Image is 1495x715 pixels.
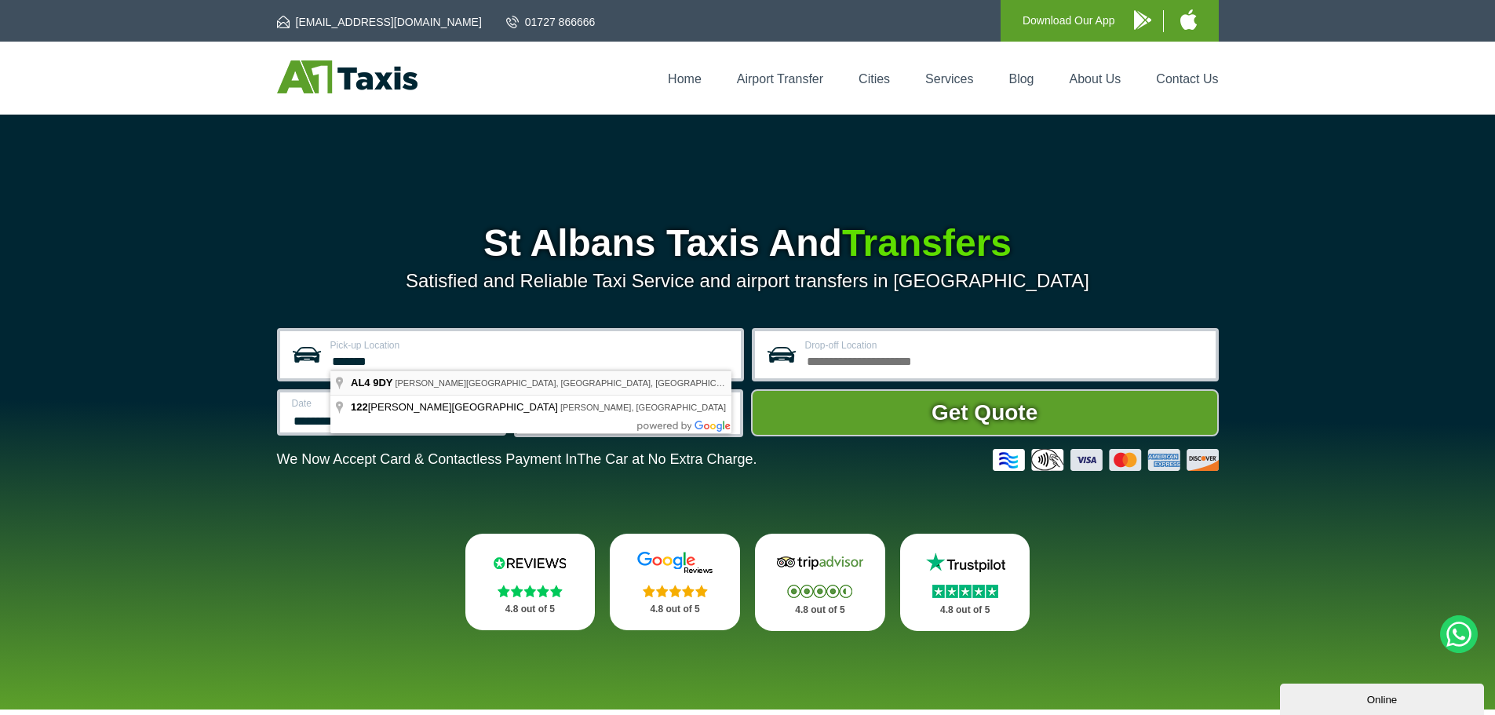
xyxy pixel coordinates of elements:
[1023,11,1115,31] p: Download Our App
[859,72,890,86] a: Cities
[1280,680,1487,715] iframe: chat widget
[351,401,368,413] span: 122
[277,14,482,30] a: [EMAIL_ADDRESS][DOMAIN_NAME]
[628,551,722,575] img: Google
[351,401,560,413] span: [PERSON_NAME][GEOGRAPHIC_DATA]
[351,377,392,389] span: AL4 9DY
[292,399,494,408] label: Date
[918,551,1012,575] img: Trustpilot
[773,551,867,575] img: Tripadvisor
[1070,72,1121,86] a: About Us
[277,270,1219,292] p: Satisfied and Reliable Taxi Service and airport transfers in [GEOGRAPHIC_DATA]
[277,224,1219,262] h1: St Albans Taxis And
[483,600,578,619] p: 4.8 out of 5
[610,534,740,630] a: Google Stars 4.8 out of 5
[737,72,823,86] a: Airport Transfer
[925,72,973,86] a: Services
[643,585,708,597] img: Stars
[1008,72,1034,86] a: Blog
[465,534,596,630] a: Reviews.io Stars 4.8 out of 5
[772,600,868,620] p: 4.8 out of 5
[277,451,757,468] p: We Now Accept Card & Contactless Payment In
[993,449,1219,471] img: Credit And Debit Cards
[627,600,723,619] p: 4.8 out of 5
[932,585,998,598] img: Stars
[1180,9,1197,30] img: A1 Taxis iPhone App
[330,341,731,350] label: Pick-up Location
[277,60,418,93] img: A1 Taxis St Albans LTD
[560,403,726,412] span: [PERSON_NAME], [GEOGRAPHIC_DATA]
[483,551,577,575] img: Reviews.io
[506,14,596,30] a: 01727 866666
[1156,72,1218,86] a: Contact Us
[668,72,702,86] a: Home
[842,222,1012,264] span: Transfers
[805,341,1206,350] label: Drop-off Location
[395,378,745,388] span: [PERSON_NAME][GEOGRAPHIC_DATA], [GEOGRAPHIC_DATA], [GEOGRAPHIC_DATA]
[787,585,852,598] img: Stars
[1134,10,1151,30] img: A1 Taxis Android App
[498,585,563,597] img: Stars
[755,534,885,631] a: Tripadvisor Stars 4.8 out of 5
[751,389,1219,436] button: Get Quote
[917,600,1013,620] p: 4.8 out of 5
[900,534,1030,631] a: Trustpilot Stars 4.8 out of 5
[577,451,757,467] span: The Car at No Extra Charge.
